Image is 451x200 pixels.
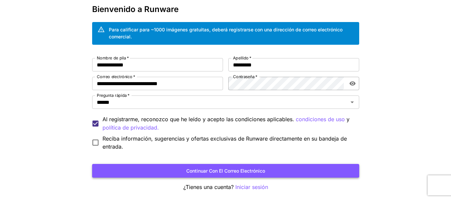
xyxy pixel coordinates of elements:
button: Al registrarme, reconozco que he leído y acepto las condiciones aplicables. condiciones de uso y [102,124,159,132]
font: Al registrarme, reconozco que he leído y acepto las condiciones aplicables. [102,116,294,123]
font: condiciones de uso [296,116,345,123]
button: Abierto [348,97,357,107]
font: Pregunta rápida [97,93,127,98]
font: Nombre de pila [97,55,126,60]
font: y [347,116,350,123]
font: política de privacidad. [102,124,159,131]
font: Bienvenido a Runware [92,4,179,14]
font: Correo electrónico [97,74,133,79]
button: alternar visibilidad de contraseña [347,77,359,89]
button: Continuar con el correo electrónico [92,164,359,178]
font: Contraseña [233,74,255,79]
button: Iniciar sesión [235,183,268,191]
font: Para calificar para ~1000 imágenes gratuitas, deberá registrarse con una dirección de correo elec... [109,27,343,39]
font: Iniciar sesión [235,184,268,190]
font: Reciba información, sugerencias y ofertas exclusivas de Runware directamente en su bandeja de ent... [102,135,347,150]
font: ¿Tienes una cuenta? [183,184,234,190]
font: Continuar con el correo electrónico [186,168,265,174]
button: Al registrarme, reconozco que he leído y acepto las condiciones aplicables. y política de privaci... [296,115,345,124]
font: Apellido [233,55,249,60]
